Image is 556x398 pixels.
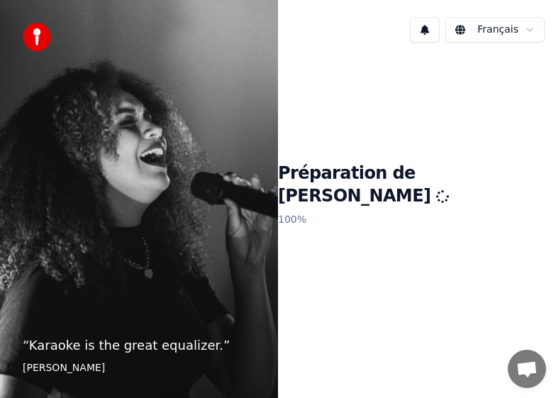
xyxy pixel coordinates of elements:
[23,23,51,51] img: youka
[278,162,556,208] h1: Préparation de [PERSON_NAME]
[278,207,556,233] p: 100 %
[23,361,255,375] footer: [PERSON_NAME]
[23,336,255,355] p: “ Karaoke is the great equalizer. ”
[508,350,546,388] div: Ouvrir le chat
